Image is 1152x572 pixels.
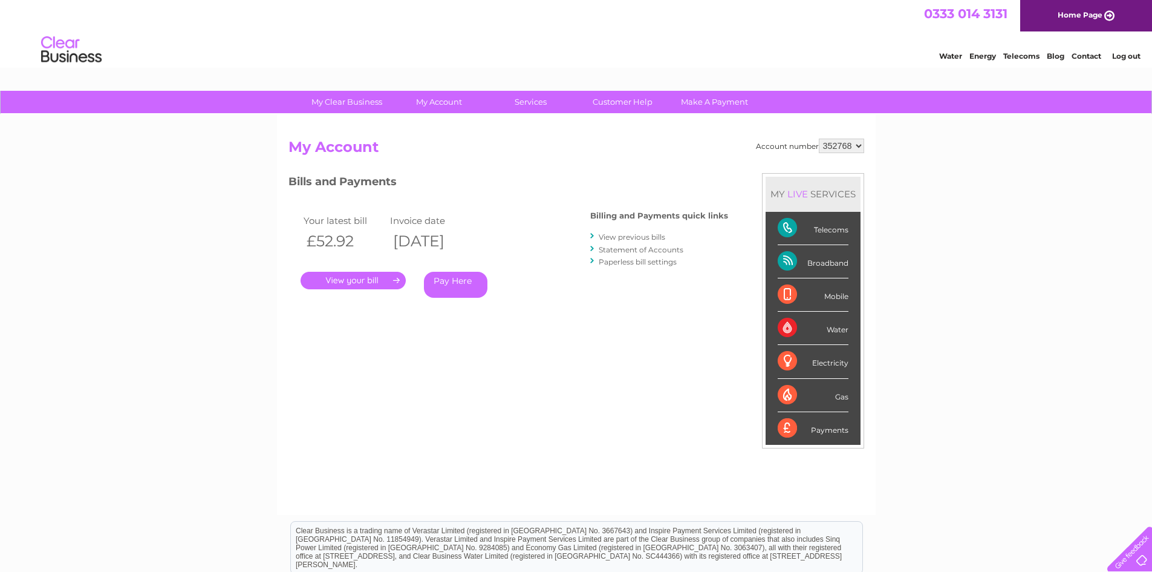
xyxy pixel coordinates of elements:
[590,211,728,220] h4: Billing and Payments quick links
[969,51,996,61] a: Energy
[778,312,848,345] div: Water
[665,91,764,113] a: Make A Payment
[599,245,683,254] a: Statement of Accounts
[766,177,861,211] div: MY SERVICES
[301,229,388,254] th: £52.92
[387,229,474,254] th: [DATE]
[756,139,864,153] div: Account number
[1072,51,1101,61] a: Contact
[599,257,677,266] a: Paperless bill settings
[481,91,581,113] a: Services
[301,212,388,229] td: Your latest bill
[1047,51,1064,61] a: Blog
[778,412,848,445] div: Payments
[599,232,665,242] a: View previous bills
[288,139,864,162] h2: My Account
[778,379,848,412] div: Gas
[387,212,474,229] td: Invoice date
[424,272,487,298] a: Pay Here
[1003,51,1040,61] a: Telecoms
[939,51,962,61] a: Water
[778,245,848,278] div: Broadband
[778,212,848,245] div: Telecoms
[924,6,1007,21] a: 0333 014 3131
[778,345,848,378] div: Electricity
[288,173,728,194] h3: Bills and Payments
[297,91,397,113] a: My Clear Business
[389,91,489,113] a: My Account
[1112,51,1141,61] a: Log out
[291,7,862,59] div: Clear Business is a trading name of Verastar Limited (registered in [GEOGRAPHIC_DATA] No. 3667643...
[301,272,406,289] a: .
[778,278,848,312] div: Mobile
[41,31,102,68] img: logo.png
[785,188,810,200] div: LIVE
[573,91,672,113] a: Customer Help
